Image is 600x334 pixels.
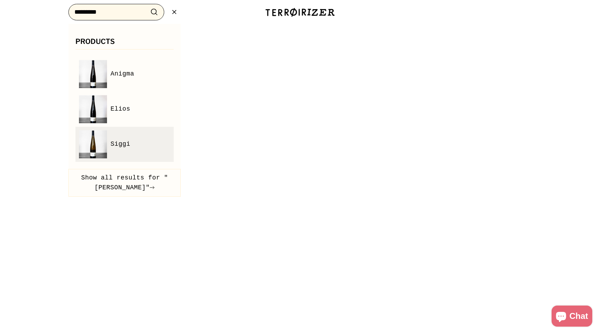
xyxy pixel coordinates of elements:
[79,130,107,158] img: Siggi
[68,169,181,197] button: Show all results for "[PERSON_NAME]"
[111,104,130,114] span: Elios
[79,60,170,88] a: Anigma Anigma
[79,95,107,123] img: Elios
[79,95,170,123] a: Elios Elios
[75,38,174,50] h3: Products
[111,69,134,79] span: Anigma
[549,306,594,328] inbox-online-store-chat: Shopify online store chat
[111,139,130,149] span: Siggi
[79,60,107,88] img: Anigma
[79,130,170,158] a: Siggi Siggi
